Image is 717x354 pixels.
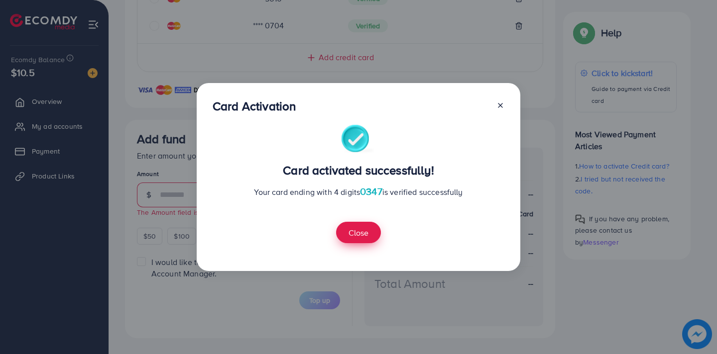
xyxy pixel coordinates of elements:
[360,184,382,198] span: 0347
[213,99,296,113] h3: Card Activation
[213,163,504,177] h3: Card activated successfully!
[341,125,376,155] img: success
[336,222,381,243] button: Close
[213,185,504,198] p: Your card ending with 4 digits is verified successfully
